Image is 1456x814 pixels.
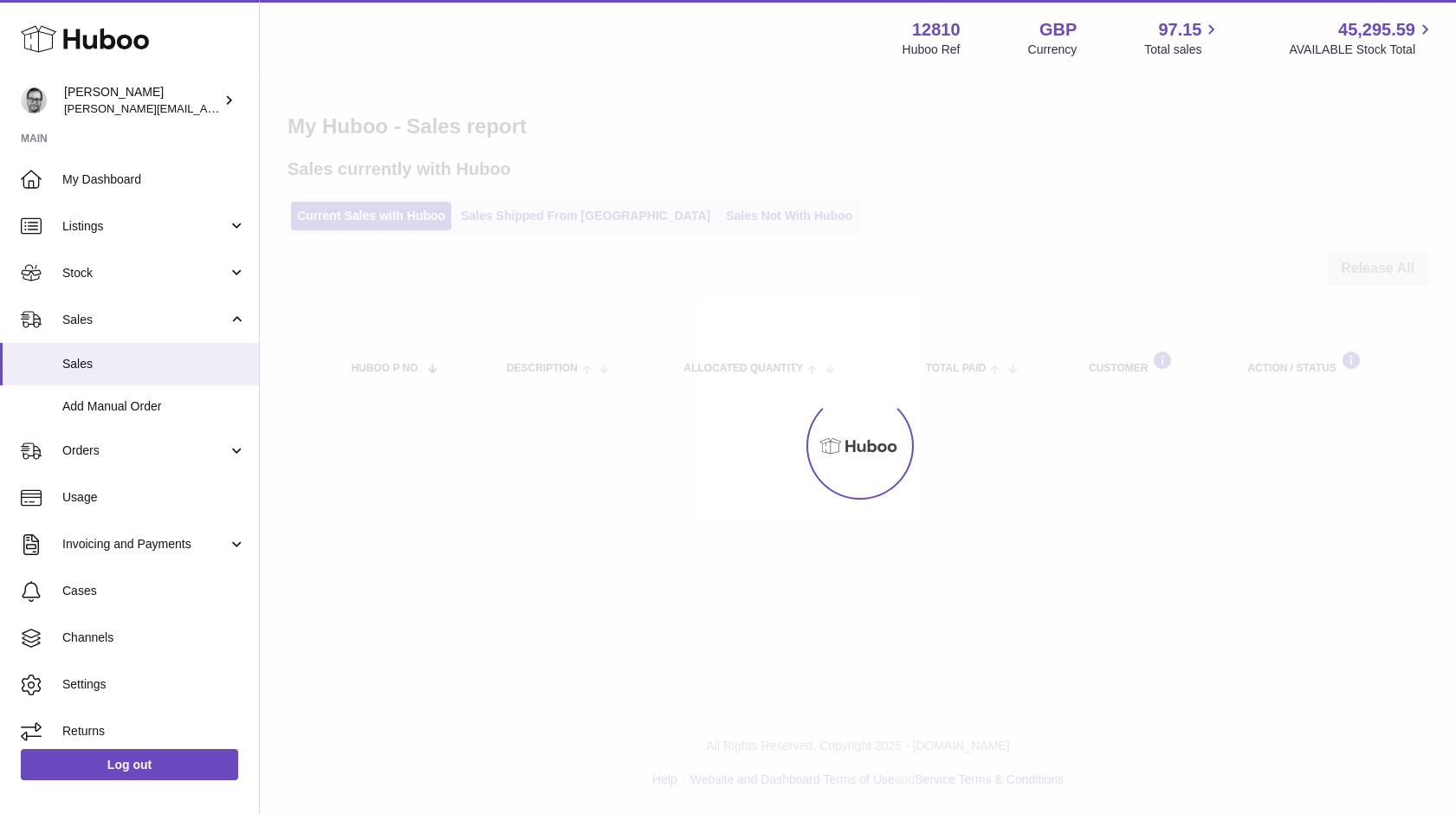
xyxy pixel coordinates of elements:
[62,536,228,552] span: Invoicing and Payments
[62,171,246,188] span: My Dashboard
[903,42,961,58] div: Huboo Ref
[1338,18,1415,42] span: 45,295.59
[62,583,246,599] span: Cases
[21,749,238,780] a: Log out
[62,443,228,459] span: Orders
[912,18,961,42] strong: 12810
[62,312,228,328] span: Sales
[62,630,246,646] span: Channels
[62,489,246,506] span: Usage
[62,356,246,372] span: Sales
[62,265,228,281] span: Stock
[64,84,220,117] div: [PERSON_NAME]
[21,87,47,113] img: alex@digidistiller.com
[1289,18,1435,58] a: 45,295.59 AVAILABLE Stock Total
[1028,42,1077,58] div: Currency
[62,676,246,693] span: Settings
[62,723,246,740] span: Returns
[1039,18,1077,42] strong: GBP
[1144,42,1221,58] span: Total sales
[62,218,228,235] span: Listings
[1158,18,1201,42] span: 97.15
[62,398,246,415] span: Add Manual Order
[1289,42,1435,58] span: AVAILABLE Stock Total
[1144,18,1221,58] a: 97.15 Total sales
[64,101,347,115] span: [PERSON_NAME][EMAIL_ADDRESS][DOMAIN_NAME]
